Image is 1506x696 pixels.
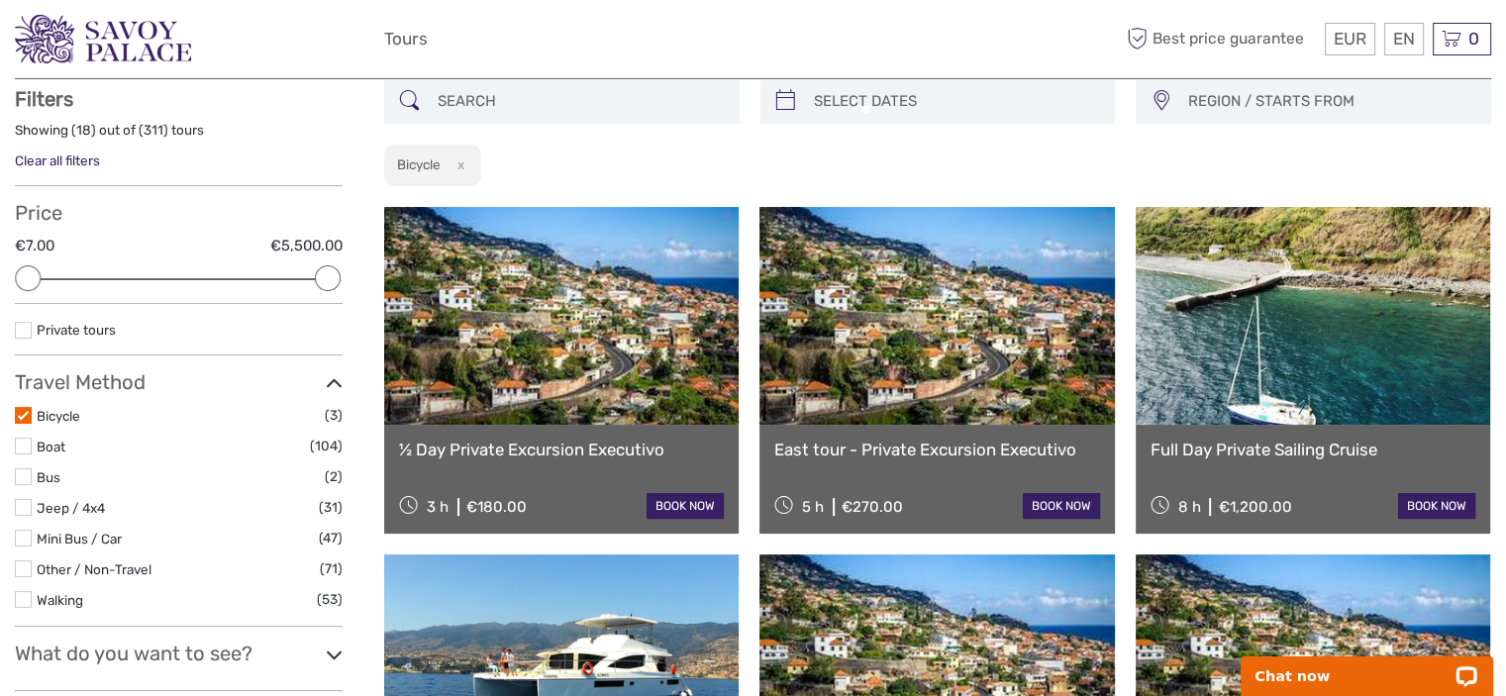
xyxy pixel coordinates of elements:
[1179,85,1481,118] button: REGION / STARTS FROM
[270,236,343,256] label: €5,500.00
[397,156,441,172] h2: Bicycle
[802,498,824,516] span: 5 h
[1177,498,1200,516] span: 8 h
[444,154,470,175] button: x
[1023,493,1100,519] a: book now
[37,531,122,547] a: Mini Bus / Car
[430,84,730,119] input: SEARCH
[76,121,91,140] label: 18
[325,465,343,488] span: (2)
[427,498,449,516] span: 3 h
[1384,23,1424,55] div: EN
[37,592,83,608] a: Walking
[15,15,191,63] img: 3279-876b4492-ee62-4c61-8ef8-acb0a8f63b96_logo_small.png
[144,121,163,140] label: 311
[15,121,343,151] div: Showing ( ) out of ( ) tours
[37,561,151,577] a: Other / Non-Travel
[15,201,343,225] h3: Price
[399,440,724,459] a: ½ Day Private Excursion Executivo
[647,493,724,519] a: book now
[1218,498,1291,516] div: €1,200.00
[15,370,343,394] h3: Travel Method
[37,500,105,516] a: Jeep / 4x4
[319,527,343,549] span: (47)
[319,496,343,519] span: (31)
[1228,634,1506,696] iframe: LiveChat chat widget
[15,87,73,111] strong: Filters
[806,84,1106,119] input: SELECT DATES
[37,439,65,454] a: Boat
[37,469,60,485] a: Bus
[466,498,527,516] div: €180.00
[842,498,903,516] div: €270.00
[325,404,343,427] span: (3)
[37,322,116,338] a: Private tours
[317,588,343,611] span: (53)
[1398,493,1475,519] a: book now
[384,25,428,53] a: Tours
[1122,23,1320,55] span: Best price guarantee
[310,435,343,457] span: (104)
[15,642,343,665] h3: What do you want to see?
[320,557,343,580] span: (71)
[774,440,1099,459] a: East tour - Private Excursion Executivo
[1334,29,1366,49] span: EUR
[1465,29,1482,49] span: 0
[15,236,54,256] label: €7.00
[1151,440,1475,459] a: Full Day Private Sailing Cruise
[15,152,100,168] a: Clear all filters
[37,408,80,424] a: Bicycle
